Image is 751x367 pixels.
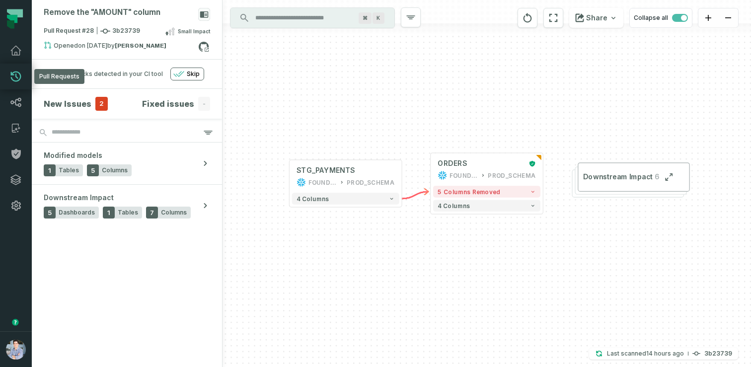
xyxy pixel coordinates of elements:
[103,207,115,219] span: 1
[115,43,166,49] strong: Barak Fargoun (fargoun)
[6,340,26,360] img: avatar of Alon Nafta
[142,98,194,110] h4: Fixed issues
[44,193,114,203] span: Downstream Impact
[198,97,210,111] span: -
[178,27,210,35] span: Small Impact
[44,8,160,17] div: Remove the "AMOUNT" column
[297,166,355,175] div: STG_PAYMENTS
[187,70,200,78] span: Skip
[589,348,738,360] button: Last scanned[DATE] 9:23:16 PM3b23739
[488,171,535,180] div: PROD_SCHEMA
[526,160,536,167] div: Certified
[59,209,95,217] span: Dashboards
[161,209,187,217] span: Columns
[718,8,738,28] button: zoom out
[52,70,163,78] div: Failed checks detected in your CI tool
[44,97,210,111] button: New Issues2Fixed issues-
[44,41,198,53] div: Opened by
[44,207,56,219] span: 5
[653,172,660,182] span: 6
[347,178,394,187] div: PROD_SCHEMA
[59,166,79,174] span: Tables
[146,207,158,219] span: 7
[629,8,692,28] button: Collapse all
[44,98,91,110] h4: New Issues
[44,26,140,36] span: Pull Request #28 3b23739
[438,159,467,168] div: ORDERS
[118,209,138,217] span: Tables
[78,42,107,49] relative-time: Mar 10, 2025, 5:00 PM EDT
[308,178,337,187] div: FOUNDATIONAL_DB
[34,69,84,84] div: Pull Requests
[44,150,102,160] span: Modified models
[297,195,329,202] span: 4 columns
[197,40,210,53] a: View on github
[32,185,222,226] button: Downstream Impact5Dashboards1Tables7Columns
[373,12,384,24] span: Press ⌘ + K to focus the search bar
[704,351,732,357] h4: 3b23739
[450,171,478,180] div: FOUNDATIONAL_DB
[44,164,56,176] span: 1
[607,349,684,359] p: Last scanned
[578,162,690,192] button: Downstream Impact6
[569,8,623,28] button: Share
[95,97,108,111] span: 2
[359,12,372,24] span: Press ⌘ + K to focus the search bar
[438,202,470,209] span: 4 columns
[402,192,429,199] g: Edge from c8867c613c347eb7857e509391c84b7d to 0dd85c77dd217d0afb16c7d4fb3eff19
[438,188,500,195] span: 5 columns removed
[646,350,684,357] relative-time: Sep 21, 2025, 9:23 PM EDT
[102,166,128,174] span: Columns
[170,68,204,80] button: Skip
[87,164,99,176] span: 5
[583,172,653,182] span: Downstream Impact
[698,8,718,28] button: zoom in
[32,143,222,184] button: Modified models1Tables5Columns
[11,318,20,327] div: Tooltip anchor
